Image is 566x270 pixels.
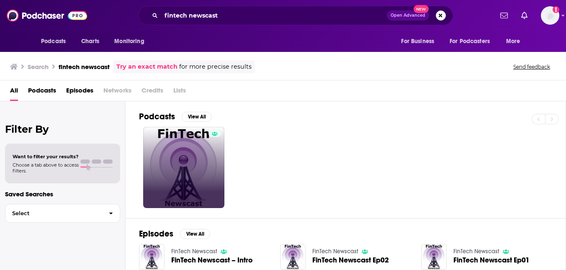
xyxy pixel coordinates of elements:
span: Select [5,211,102,216]
button: View All [182,112,212,122]
img: FinTech Newscast – Intro [139,244,165,270]
button: Show profile menu [541,6,559,25]
span: Charts [81,36,99,47]
button: open menu [444,33,502,49]
button: open menu [108,33,155,49]
span: For Podcasters [450,36,490,47]
a: All [10,84,18,101]
button: open menu [35,33,77,49]
a: Podcasts [28,84,56,101]
h2: Filter By [5,123,120,135]
a: FinTech Newscast – Intro [171,257,253,264]
a: FinTech Newscast [453,248,499,255]
a: Show notifications dropdown [497,8,511,23]
h3: Search [28,63,49,71]
p: Saved Searches [5,190,120,198]
span: For Business [401,36,434,47]
input: Search podcasts, credits, & more... [161,9,387,22]
button: Open AdvancedNew [387,10,429,21]
button: View All [180,229,210,239]
button: Select [5,204,120,223]
a: Show notifications dropdown [518,8,531,23]
svg: Add a profile image [553,6,559,13]
span: Logged in as hopeksander1 [541,6,559,25]
span: Want to filter your results? [13,154,79,159]
button: open menu [500,33,531,49]
span: for more precise results [179,62,252,72]
a: FinTech Newscast Ep01 [453,257,530,264]
h2: Episodes [139,229,173,239]
img: FinTech Newscast Ep02 [280,244,306,270]
a: EpisodesView All [139,229,210,239]
span: Networks [103,84,131,101]
div: Search podcasts, credits, & more... [138,6,453,25]
a: Episodes [66,84,93,101]
button: open menu [395,33,445,49]
span: Monitoring [114,36,144,47]
a: Try an exact match [116,62,178,72]
img: Podchaser - Follow, Share and Rate Podcasts [7,8,87,23]
a: PodcastsView All [139,111,212,122]
a: FinTech Newscast Ep02 [312,257,389,264]
span: Credits [141,84,163,101]
span: More [506,36,520,47]
span: New [414,5,429,13]
a: FinTech Newscast [171,248,217,255]
button: Send feedback [511,63,553,70]
span: Choose a tab above to access filters. [13,162,79,174]
span: Podcasts [41,36,66,47]
h3: fintech newscast [59,63,110,71]
span: Lists [173,84,186,101]
span: Open Advanced [391,13,425,18]
a: FinTech Newscast [312,248,358,255]
img: User Profile [541,6,559,25]
img: FinTech Newscast Ep01 [421,244,447,270]
a: Charts [76,33,104,49]
h2: Podcasts [139,111,175,122]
